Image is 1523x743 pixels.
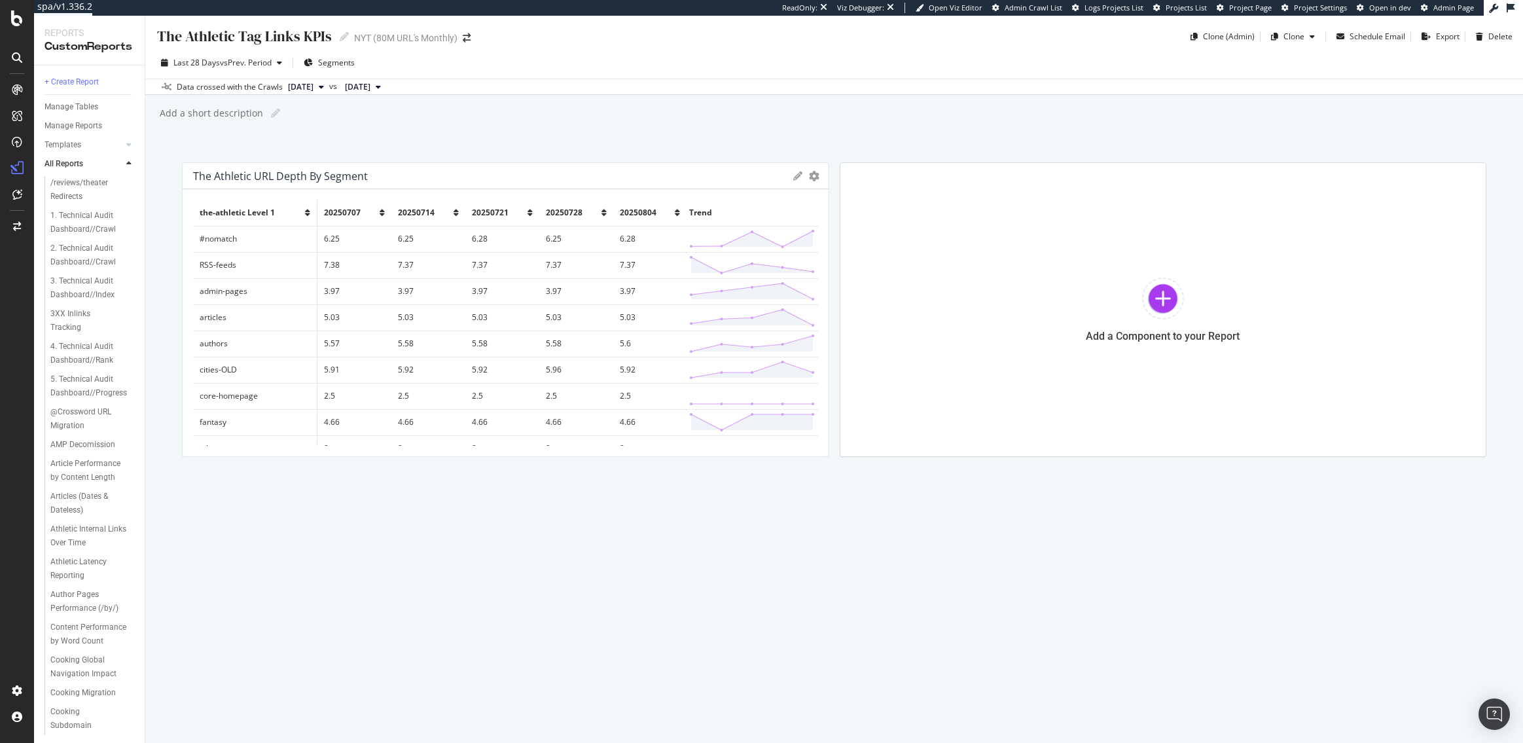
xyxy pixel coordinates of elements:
[50,405,135,433] a: @Crossword URL Migration
[298,52,360,73] button: Segments
[1436,31,1460,42] div: Export
[613,226,687,252] td: 6.28
[391,409,465,435] td: 4.66
[1421,3,1474,13] a: Admin Page
[539,435,613,462] td: 2
[1166,3,1207,12] span: Projects List
[50,686,135,700] a: Cooking Migration
[317,252,391,278] td: 7.38
[177,81,283,93] div: Data crossed with the Crawls
[539,252,613,278] td: 7.37
[317,409,391,435] td: 4.66
[50,621,135,648] a: Content Performance by Word Count
[271,109,280,118] i: Edit report name
[317,226,391,252] td: 6.25
[329,81,340,92] span: vs
[193,226,317,252] td: #nomatch
[50,522,135,550] a: Athletic Internal Links Over Time
[50,209,135,236] a: 1. Technical Audit Dashboard//Crawl
[916,3,982,13] a: Open Viz Editor
[391,357,465,383] td: 5.92
[317,357,391,383] td: 5.91
[465,252,539,278] td: 7.37
[158,107,263,120] div: Add a short description
[1294,3,1347,12] span: Project Settings
[50,588,135,615] a: Author Pages Performance (/by/)
[50,457,135,484] a: Article Performance by Content Length
[45,157,122,171] a: All Reports
[45,119,135,133] a: Manage Reports
[50,621,128,648] div: Content Performance by Word Count
[1281,3,1347,13] a: Project Settings
[50,307,122,335] div: 3XX Inlinks Tracking
[613,383,687,409] td: 2.5
[193,383,317,409] td: core-homepage
[465,435,539,462] td: 2
[45,26,134,39] div: Reports
[613,252,687,278] td: 7.37
[465,357,539,383] td: 5.92
[50,307,135,335] a: 3XX Inlinks Tracking
[50,490,135,517] a: Articles (Dates & Dateless)
[50,705,122,733] div: Cooking Subdomain
[929,3,982,12] span: Open Viz Editor
[156,52,287,73] button: Last 28 DaysvsPrev. Period
[50,653,135,681] a: Cooking Global Navigation Impact
[620,207,656,218] span: 20250804
[317,278,391,304] td: 3.97
[539,383,613,409] td: 2.5
[50,176,135,204] a: /reviews/theater Redirects
[173,57,220,68] span: Last 28 Days
[465,304,539,331] td: 5.03
[50,176,125,204] div: /reviews/theater Redirects
[317,383,391,409] td: 2.5
[324,207,361,218] span: 20250707
[613,409,687,435] td: 4.66
[283,79,329,95] button: [DATE]
[50,653,127,681] div: Cooking Global Navigation Impact
[1185,26,1255,47] button: Clone (Admin)
[782,3,817,13] div: ReadOnly:
[1331,26,1405,47] button: Schedule Email
[50,522,127,550] div: Athletic Internal Links Over Time
[837,3,884,13] div: Viz Debugger:
[50,438,115,452] div: AMP Decomission
[45,138,81,152] div: Templates
[391,331,465,357] td: 5.58
[50,242,128,269] div: 2. Technical Audit Dashboard//Crawl
[1357,3,1411,13] a: Open in dev
[50,588,127,615] div: Author Pages Performance (/by/)
[45,39,134,54] div: CustomReports
[1086,330,1240,342] div: Add a Component to your Report
[193,278,317,304] td: admin-pages
[193,331,317,357] td: authors
[45,100,98,114] div: Manage Tables
[193,252,317,278] td: RSS-feeds
[391,278,465,304] td: 3.97
[50,457,128,484] div: Article Performance by Content Length
[613,278,687,304] td: 3.97
[391,383,465,409] td: 2.5
[809,172,819,181] div: gear
[391,304,465,331] td: 5.03
[463,33,471,43] div: arrow-right-arrow-left
[45,157,83,171] div: All Reports
[689,207,712,218] span: Trend
[465,278,539,304] td: 3.97
[200,207,275,218] span: the-athletic Level 1
[340,79,386,95] button: [DATE]
[539,304,613,331] td: 5.03
[50,438,135,452] a: AMP Decomission
[1369,3,1411,12] span: Open in dev
[156,26,332,46] div: The Athletic Tag Links KPIs
[539,409,613,435] td: 4.66
[50,340,128,367] div: 4. Technical Audit Dashboard//Rank
[613,357,687,383] td: 5.92
[539,226,613,252] td: 6.25
[317,304,391,331] td: 5.03
[613,304,687,331] td: 5.03
[340,32,349,41] i: Edit report name
[50,555,125,583] div: Athletic Latency Reporting
[1283,31,1304,42] div: Clone
[1350,31,1405,42] div: Schedule Email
